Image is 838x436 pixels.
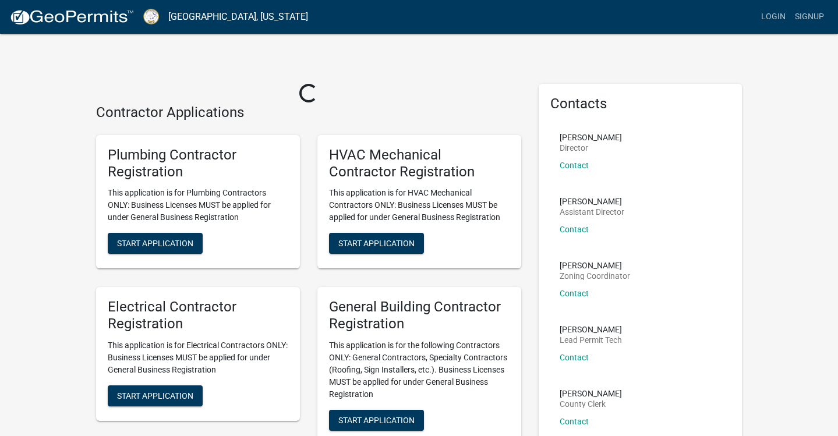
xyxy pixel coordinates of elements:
[560,261,630,270] p: [PERSON_NAME]
[117,239,193,248] span: Start Application
[560,272,630,280] p: Zoning Coordinator
[329,299,510,332] h5: General Building Contractor Registration
[117,391,193,400] span: Start Application
[108,233,203,254] button: Start Application
[329,233,424,254] button: Start Application
[560,417,589,426] a: Contact
[560,353,589,362] a: Contact
[550,95,731,112] h5: Contacts
[560,208,624,216] p: Assistant Director
[168,7,308,27] a: [GEOGRAPHIC_DATA], [US_STATE]
[790,6,829,28] a: Signup
[329,339,510,400] p: This application is for the following Contractors ONLY: General Contractors, Specialty Contractor...
[108,339,288,376] p: This application is for Electrical Contractors ONLY: Business Licenses MUST be applied for under ...
[560,144,622,152] p: Director
[560,197,624,205] p: [PERSON_NAME]
[143,9,159,24] img: Putnam County, Georgia
[560,289,589,298] a: Contact
[560,325,622,334] p: [PERSON_NAME]
[560,133,622,141] p: [PERSON_NAME]
[756,6,790,28] a: Login
[560,225,589,234] a: Contact
[329,147,510,180] h5: HVAC Mechanical Contractor Registration
[108,385,203,406] button: Start Application
[329,187,510,224] p: This application is for HVAC Mechanical Contractors ONLY: Business Licenses MUST be applied for u...
[560,161,589,170] a: Contact
[560,400,622,408] p: County Clerk
[329,410,424,431] button: Start Application
[338,239,415,248] span: Start Application
[560,336,622,344] p: Lead Permit Tech
[108,299,288,332] h5: Electrical Contractor Registration
[108,187,288,224] p: This application is for Plumbing Contractors ONLY: Business Licenses MUST be applied for under Ge...
[560,389,622,398] p: [PERSON_NAME]
[96,104,521,121] h4: Contractor Applications
[108,147,288,180] h5: Plumbing Contractor Registration
[338,415,415,424] span: Start Application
